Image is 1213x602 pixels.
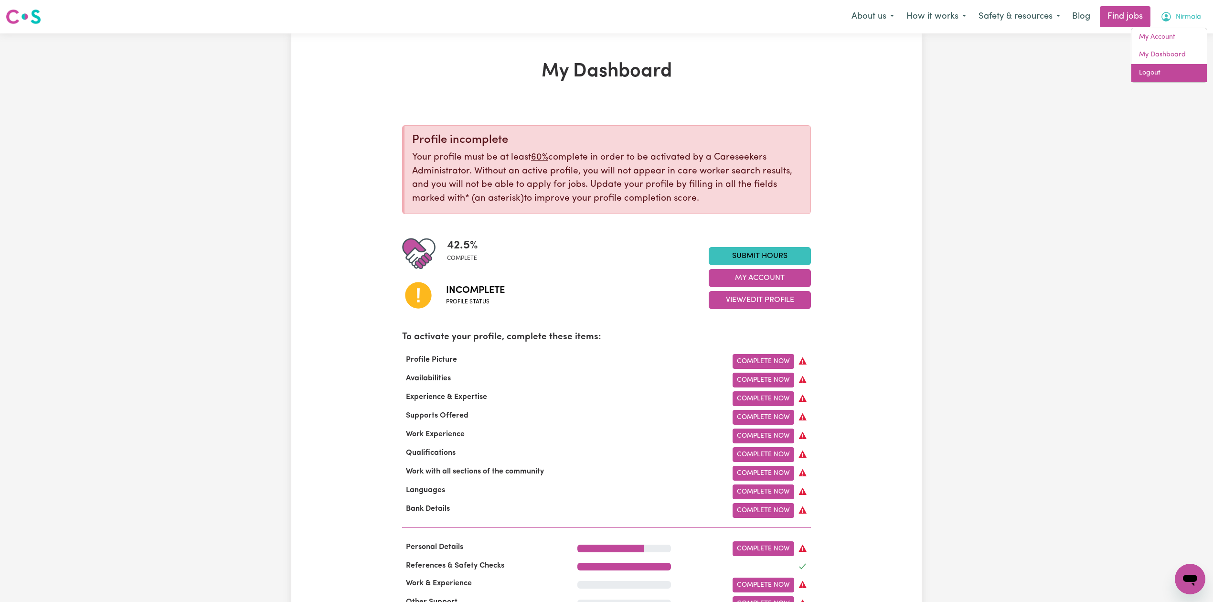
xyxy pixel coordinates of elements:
[402,543,467,551] span: Personal Details
[733,484,794,499] a: Complete Now
[402,412,472,419] span: Supports Offered
[1100,6,1150,27] a: Find jobs
[402,449,459,457] span: Qualifications
[733,373,794,387] a: Complete Now
[402,486,449,494] span: Languages
[402,60,811,83] h1: My Dashboard
[402,580,476,587] span: Work & Experience
[402,393,491,401] span: Experience & Expertise
[402,430,468,438] span: Work Experience
[733,503,794,518] a: Complete Now
[733,447,794,462] a: Complete Now
[531,153,548,162] u: 60%
[446,283,505,298] span: Incomplete
[447,254,478,263] span: complete
[6,6,41,28] a: Careseekers logo
[1131,28,1207,46] a: My Account
[709,291,811,309] button: View/Edit Profile
[412,133,803,147] div: Profile incomplete
[733,410,794,425] a: Complete Now
[709,269,811,287] button: My Account
[733,391,794,406] a: Complete Now
[465,194,524,203] span: an asterisk
[402,562,508,570] span: References & Safety Checks
[709,247,811,265] a: Submit Hours
[1154,7,1207,27] button: My Account
[1131,46,1207,64] a: My Dashboard
[447,237,478,254] span: 42.5 %
[402,468,548,475] span: Work with all sections of the community
[733,354,794,369] a: Complete Now
[412,151,803,206] p: Your profile must be at least complete in order to be activated by a Careseekers Administrator. W...
[900,7,972,27] button: How it works
[402,331,811,344] p: To activate your profile, complete these items:
[1066,6,1096,27] a: Blog
[447,237,486,270] div: Profile completeness: 42.5%
[1131,64,1207,82] a: Logout
[1131,28,1207,83] div: My Account
[733,466,794,481] a: Complete Now
[733,541,794,556] a: Complete Now
[733,578,794,592] a: Complete Now
[733,429,794,443] a: Complete Now
[402,356,461,364] span: Profile Picture
[1176,12,1201,22] span: Nirmala
[402,505,454,513] span: Bank Details
[972,7,1066,27] button: Safety & resources
[845,7,900,27] button: About us
[6,8,41,25] img: Careseekers logo
[446,298,505,306] span: Profile status
[1175,564,1205,594] iframe: Button to launch messaging window
[402,375,455,382] span: Availabilities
